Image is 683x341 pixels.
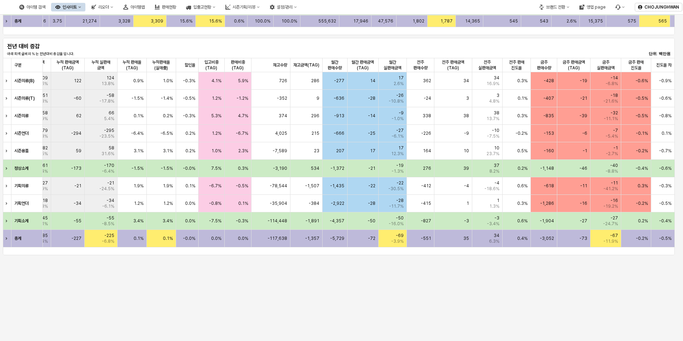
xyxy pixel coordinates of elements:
strong: 시즌의류(T) [14,96,35,101]
span: -17.8% [99,98,114,104]
span: -277 [334,78,344,84]
span: -173 [71,165,81,171]
span: 0.3% [518,113,528,119]
span: 2.6% [567,18,577,24]
span: -40 [610,163,618,168]
span: 575 [628,18,636,24]
span: -352 [277,95,288,101]
span: 338 [423,113,431,119]
span: 124 [106,75,114,81]
span: 0.2% [185,130,195,136]
span: -0.6% [659,165,672,171]
span: 39 [463,165,469,171]
span: 누적 실판매 금액 [88,59,114,71]
span: 금주 실판매금액 [593,59,618,71]
p: 단위: 백만원 [615,51,670,57]
span: -41.2% [604,186,618,192]
span: 3.9% [38,116,48,122]
span: 4.7% [238,113,249,119]
span: -28 [368,95,375,101]
span: -34 [106,198,114,203]
span: -21 [580,95,587,101]
span: 5.9% [238,78,249,84]
span: -835 [544,113,554,119]
span: -618 [544,183,554,189]
span: -10 [492,128,499,133]
span: 296 [311,113,320,119]
span: 금주 판매금액(TAG) [560,59,587,71]
span: 0.6% [518,183,528,189]
span: -22 [397,180,404,186]
span: -1.5% [131,95,144,101]
span: -18.6% [484,186,499,192]
div: 아이템 검색 [15,3,50,11]
span: 17 [398,75,404,81]
div: Expand row [3,72,12,89]
span: -21 [368,165,375,171]
span: 66 [109,110,114,116]
span: -1.3% [392,168,404,174]
span: -7.5% [487,133,499,139]
span: -30.5% [388,186,404,192]
span: -9 [399,110,404,116]
strong: 시즌의류 [14,113,29,118]
span: -11 [580,183,587,189]
span: 286 [311,78,320,84]
span: -11 [611,180,618,186]
span: 3,309 [151,18,163,24]
span: -28 [368,201,375,206]
span: 543 [540,18,548,24]
span: 14,365 [465,18,480,24]
span: 15,375 [588,18,603,24]
span: -6.8% [606,81,618,87]
span: 21,274 [83,18,97,24]
span: 545 [509,18,518,24]
span: -384 [309,201,320,206]
span: -6 [582,130,587,136]
div: 설정/관리 [277,5,293,10]
span: 0.2% [518,165,528,171]
span: 358 [39,110,48,116]
button: 아이템맵 [119,3,149,11]
span: 13.7% [487,116,499,122]
span: -6.5% [160,130,173,136]
span: 215 [312,130,320,136]
span: 8.2% [489,168,499,174]
span: -14 [611,75,618,81]
span: -60 [74,95,81,101]
span: 3,328 [118,18,130,24]
span: 15.6% [180,18,193,24]
span: 0.1% [662,130,672,136]
span: -0.6% [659,95,672,101]
span: 276 [423,165,431,171]
span: 1 [467,201,469,206]
button: 시즌기획/리뷰 [221,3,264,11]
span: 207 [336,148,344,154]
span: 금주 판매 진도율 [624,59,648,71]
span: 38 [494,110,499,116]
span: -415 [421,201,431,206]
span: -18 [611,93,618,98]
span: -1,372 [330,165,344,171]
span: -0.2% [636,148,648,154]
span: -21 [74,183,81,189]
span: -1.2% [237,95,249,101]
span: 누적 판매금액(TAG) [54,59,81,71]
span: -1 [583,148,587,154]
span: -4 [464,183,469,189]
span: 726 [279,78,288,84]
span: -0.3% [183,113,195,119]
p: 아래 회색 글씨의 % 는 전년대비 증감율 입니다. [7,51,449,56]
div: Expand row [3,160,12,177]
span: 3.75 [53,18,62,24]
span: 0.1% [518,95,528,101]
span: -0.9% [659,78,672,84]
span: 5.3% [211,113,221,119]
strong: 시즌언더 [14,131,29,136]
span: -0.4% [636,165,648,171]
span: -0.5% [636,113,648,119]
div: 영업 page [575,3,610,11]
span: 13.8% [101,81,114,87]
button: 브랜드 전환 [535,3,574,11]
